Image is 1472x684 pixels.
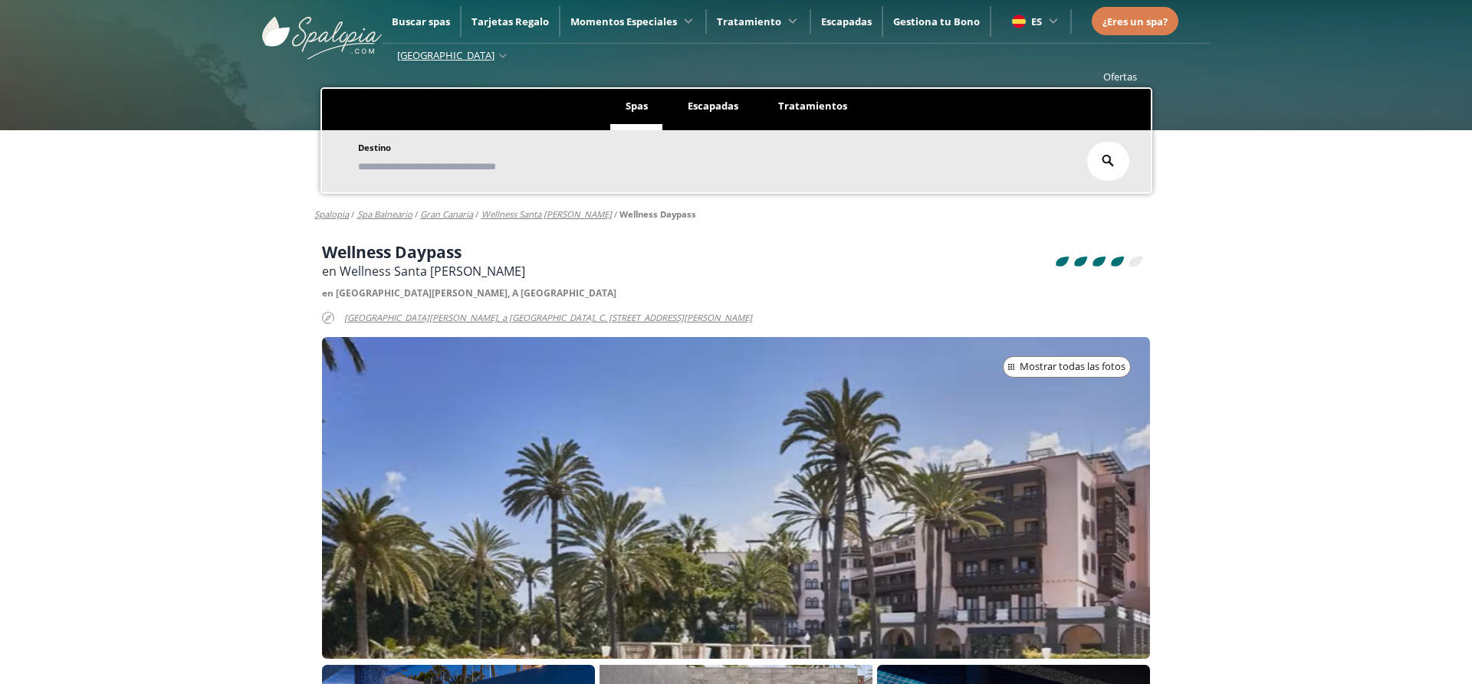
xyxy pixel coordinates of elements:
[322,286,616,299] span: en [GEOGRAPHIC_DATA][PERSON_NAME], A [GEOGRAPHIC_DATA]
[392,15,450,28] a: Buscar spas
[357,208,412,220] a: spa balneario
[626,99,648,113] span: Spas
[420,208,473,220] a: gran canaria
[322,244,525,260] h1: Wellness Daypass
[475,208,478,221] span: /
[472,15,549,28] a: Tarjetas Regalo
[397,48,495,62] span: [GEOGRAPHIC_DATA]
[344,309,752,327] span: [GEOGRAPHIC_DATA][PERSON_NAME], a [GEOGRAPHIC_DATA], C. [STREET_ADDRESS][PERSON_NAME]
[415,208,418,221] span: /
[358,142,391,153] span: Destino
[1103,70,1137,83] a: Ofertas
[1102,13,1168,30] a: ¿Eres un spa?
[614,208,617,221] span: /
[314,208,349,220] a: Spalopia
[322,263,525,280] span: en Wellness Santa [PERSON_NAME]
[1102,15,1168,28] span: ¿Eres un spa?
[619,208,696,220] a: wellness daypass
[481,208,612,220] a: wellness santa [PERSON_NAME]
[262,2,382,60] img: ImgLogoSpalopia.BvClDcEz.svg
[351,208,354,221] span: /
[893,15,980,28] a: Gestiona tu Bono
[688,99,738,113] span: Escapadas
[778,99,847,113] span: Tratamientos
[821,15,872,28] a: Escapadas
[1020,359,1125,375] span: Mostrar todas las fotos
